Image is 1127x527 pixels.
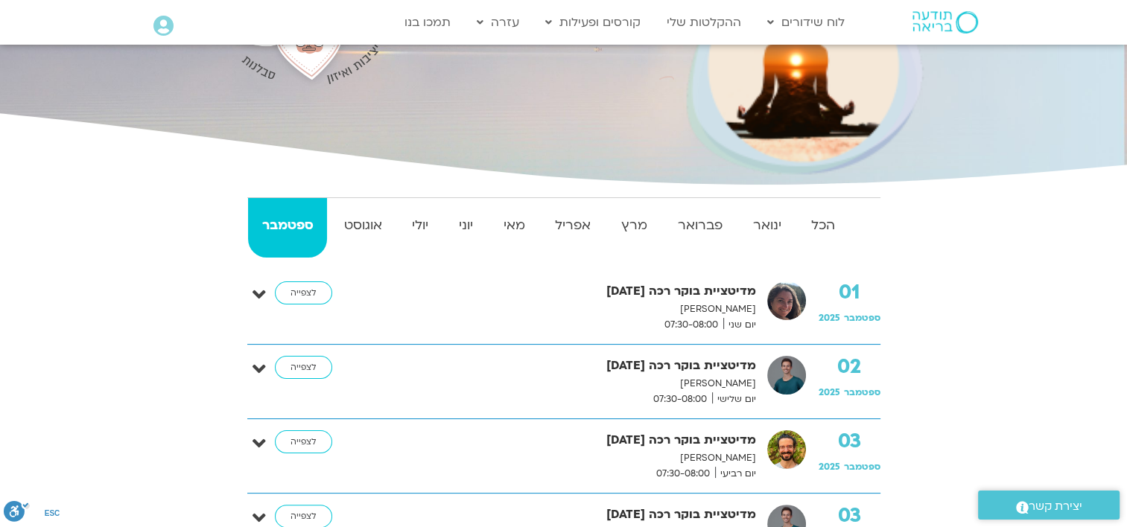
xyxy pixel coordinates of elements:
[399,198,442,258] a: יולי
[365,281,756,301] strong: מדיטציית בוקר רכה [DATE]
[397,8,458,36] a: תמכו בנו
[489,214,539,237] strong: מאי
[651,466,715,482] span: 07:30-08:00
[760,8,852,36] a: לוח שידורים
[330,214,396,237] strong: אוגוסט
[723,317,756,333] span: יום שני
[659,8,749,36] a: ההקלטות שלי
[275,430,332,454] a: לצפייה
[365,430,756,450] strong: מדיטציית בוקר רכה [DATE]
[365,376,756,392] p: [PERSON_NAME]
[664,198,736,258] a: פברואר
[608,198,661,258] a: מרץ
[844,312,880,324] span: ספטמבר
[445,214,487,237] strong: יוני
[275,356,332,380] a: לצפייה
[248,198,327,258] a: ספטמבר
[365,450,756,466] p: [PERSON_NAME]
[739,198,795,258] a: ינואר
[542,198,605,258] a: אפריל
[819,312,840,324] span: 2025
[608,214,661,237] strong: מרץ
[469,8,527,36] a: עזרה
[538,8,648,36] a: קורסים ופעילות
[819,505,880,527] strong: 03
[399,214,442,237] strong: יולי
[365,301,756,317] p: [PERSON_NAME]
[659,317,723,333] span: 07:30-08:00
[798,214,849,237] strong: הכל
[739,214,795,237] strong: ינואר
[648,392,712,407] span: 07:30-08:00
[844,461,880,473] span: ספטמבר
[912,11,978,33] img: תודעה בריאה
[330,198,396,258] a: אוגוסט
[712,392,756,407] span: יום שלישי
[365,505,756,525] strong: מדיטציית בוקר רכה [DATE]
[365,356,756,376] strong: מדיטציית בוקר רכה [DATE]
[489,198,539,258] a: מאי
[819,430,880,453] strong: 03
[275,281,332,305] a: לצפייה
[664,214,736,237] strong: פברואר
[1029,496,1082,517] span: יצירת קשר
[978,491,1120,520] a: יצירת קשר
[819,386,840,398] span: 2025
[715,466,756,482] span: יום רביעי
[445,198,487,258] a: יוני
[542,214,605,237] strong: אפריל
[248,214,327,237] strong: ספטמבר
[819,356,880,378] strong: 02
[844,386,880,398] span: ספטמבר
[819,281,880,304] strong: 01
[819,461,840,473] span: 2025
[798,198,849,258] a: הכל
